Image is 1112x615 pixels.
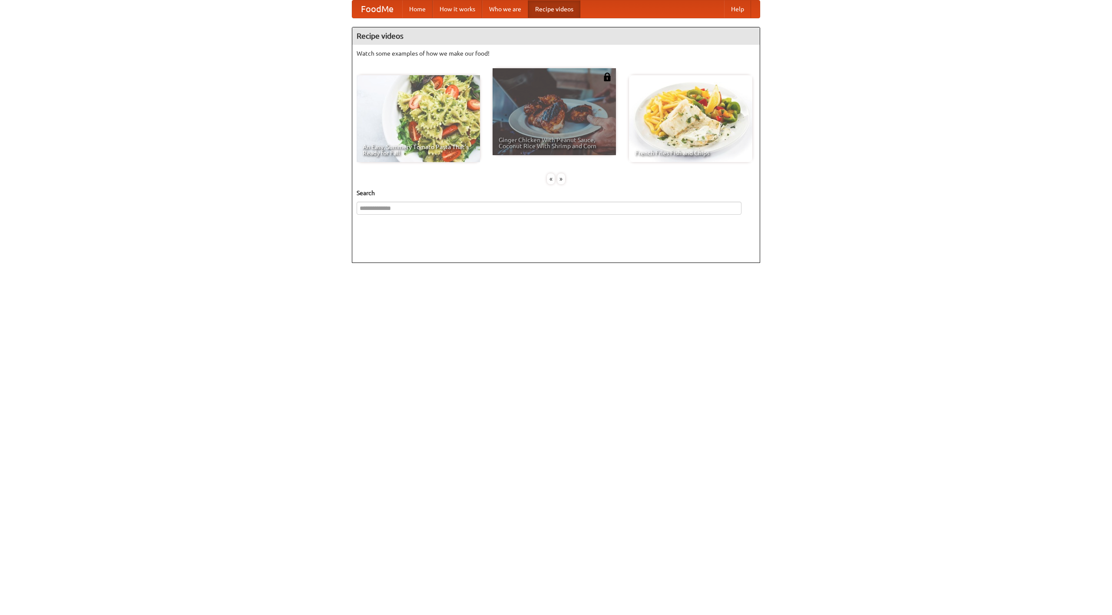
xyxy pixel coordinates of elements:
[724,0,751,18] a: Help
[433,0,482,18] a: How it works
[482,0,528,18] a: Who we are
[557,173,565,184] div: »
[629,75,752,162] a: French Fries Fish and Chips
[357,75,480,162] a: An Easy, Summery Tomato Pasta That's Ready for Fall
[352,0,402,18] a: FoodMe
[363,144,474,156] span: An Easy, Summery Tomato Pasta That's Ready for Fall
[352,27,760,45] h4: Recipe videos
[357,189,755,197] h5: Search
[528,0,580,18] a: Recipe videos
[357,49,755,58] p: Watch some examples of how we make our food!
[603,73,612,81] img: 483408.png
[635,150,746,156] span: French Fries Fish and Chips
[547,173,555,184] div: «
[402,0,433,18] a: Home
